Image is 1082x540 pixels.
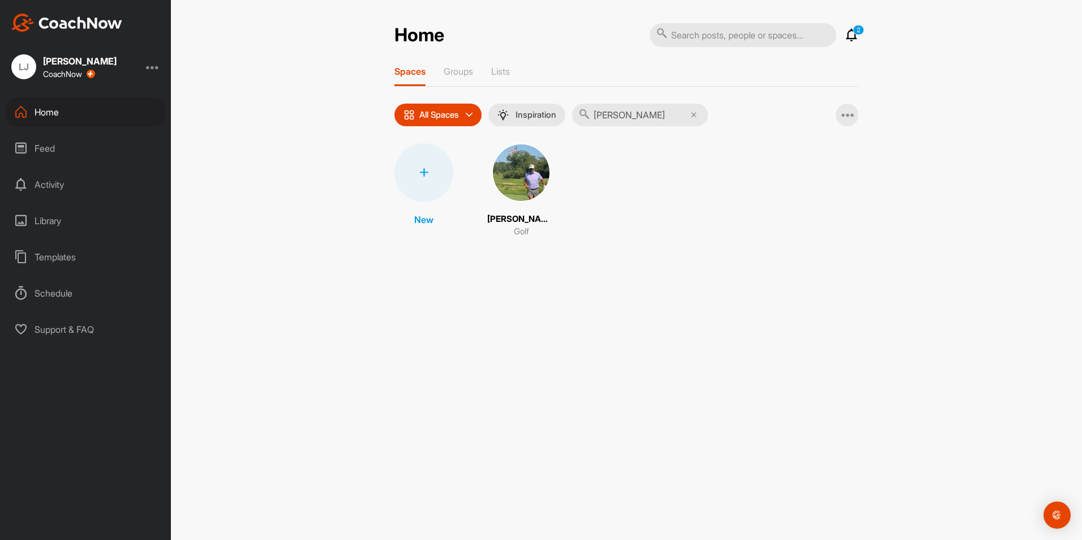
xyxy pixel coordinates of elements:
[43,70,95,79] div: CoachNow
[11,54,36,79] div: LJ
[516,110,556,119] p: Inspiration
[43,57,117,66] div: [PERSON_NAME]
[414,213,433,226] p: New
[497,109,509,121] img: menuIcon
[650,23,836,47] input: Search posts, people or spaces...
[853,25,864,35] p: 2
[487,213,555,226] p: [PERSON_NAME]
[444,66,473,77] p: Groups
[394,24,444,46] h2: Home
[6,243,166,271] div: Templates
[6,170,166,199] div: Activity
[572,104,708,126] input: Search...
[419,110,459,119] p: All Spaces
[6,279,166,307] div: Schedule
[6,134,166,162] div: Feed
[491,66,510,77] p: Lists
[6,98,166,126] div: Home
[514,225,529,238] p: Golf
[403,109,415,121] img: icon
[1044,502,1071,529] div: Open Intercom Messenger
[487,143,555,238] a: [PERSON_NAME]Golf
[11,14,122,32] img: CoachNow
[6,207,166,235] div: Library
[6,315,166,344] div: Support & FAQ
[492,143,551,202] img: square_a5a8ea7ce9d21870aaa908ec4b6971bf.jpg
[394,66,426,77] p: Spaces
